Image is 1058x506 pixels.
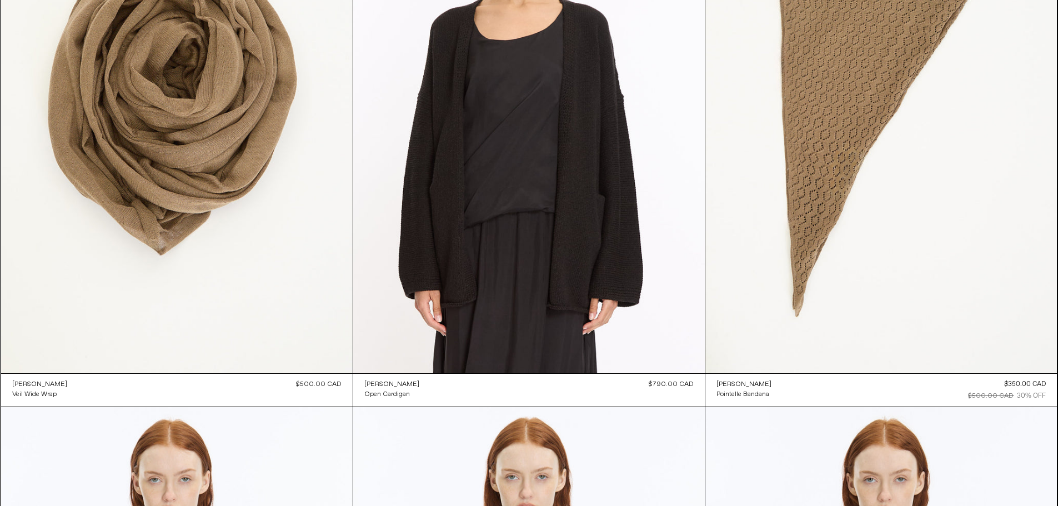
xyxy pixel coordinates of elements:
[649,379,694,389] div: $790.00 CAD
[716,380,771,389] div: [PERSON_NAME]
[364,379,419,389] a: [PERSON_NAME]
[12,390,57,399] div: Veil Wide Wrap
[716,389,771,399] a: Pointelle Bandana
[296,379,342,389] div: $500.00 CAD
[364,389,419,399] a: Open Cardigan
[716,390,769,399] div: Pointelle Bandana
[12,389,67,399] a: Veil Wide Wrap
[1004,379,1046,389] div: $350.00 CAD
[716,379,771,389] a: [PERSON_NAME]
[968,391,1014,401] div: $500.00 CAD
[364,380,419,389] div: [PERSON_NAME]
[1017,391,1046,401] div: 30% OFF
[364,390,410,399] div: Open Cardigan
[12,380,67,389] div: [PERSON_NAME]
[12,379,67,389] a: [PERSON_NAME]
